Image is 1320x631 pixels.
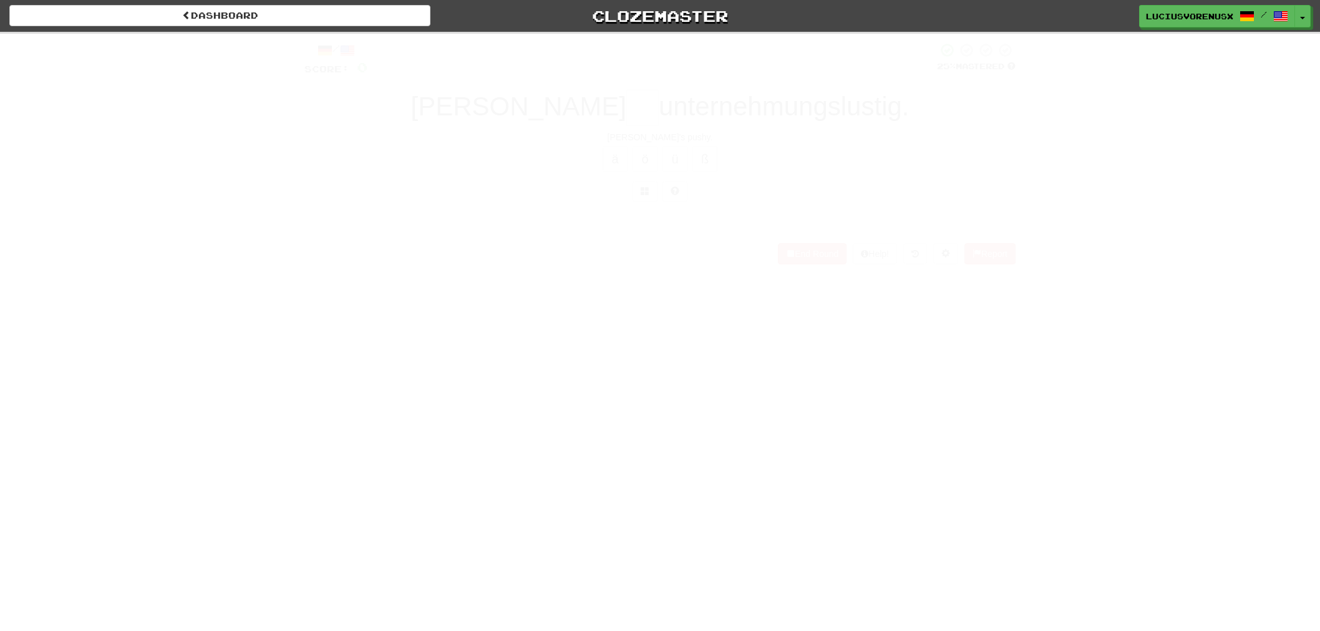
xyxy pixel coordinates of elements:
span: 0 [709,33,720,48]
span: 25 % [937,61,956,71]
span: 0 [420,33,430,48]
span: LuciusVorenusX [1146,11,1233,22]
span: unternehmungslustig. [659,92,910,121]
span: / [1261,10,1267,19]
div: [PERSON_NAME]'s pushy. [304,131,1016,143]
button: Submit [621,208,699,237]
button: End Round [778,243,847,264]
button: Switch sentence to multiple choice alt+p [633,181,658,202]
a: Clozemaster [449,5,870,27]
div: Mastered [937,61,1016,72]
a: LuciusVorenusX / [1139,5,1295,27]
div: / [304,42,367,58]
button: ß [692,146,717,172]
span: 0 [357,59,367,75]
button: Round history (alt+y) [903,243,927,264]
button: ö [633,146,658,172]
span: [PERSON_NAME] [410,92,626,121]
a: Dashboard [9,5,430,26]
span: Score: [304,64,349,74]
button: ä [603,146,628,172]
button: ü [662,146,687,172]
span: Inf [964,33,996,48]
button: Help! [853,243,897,264]
button: Report [964,243,1016,264]
button: Single letter hint - you only get 1 per sentence and score half the points! alt+h [662,181,687,202]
